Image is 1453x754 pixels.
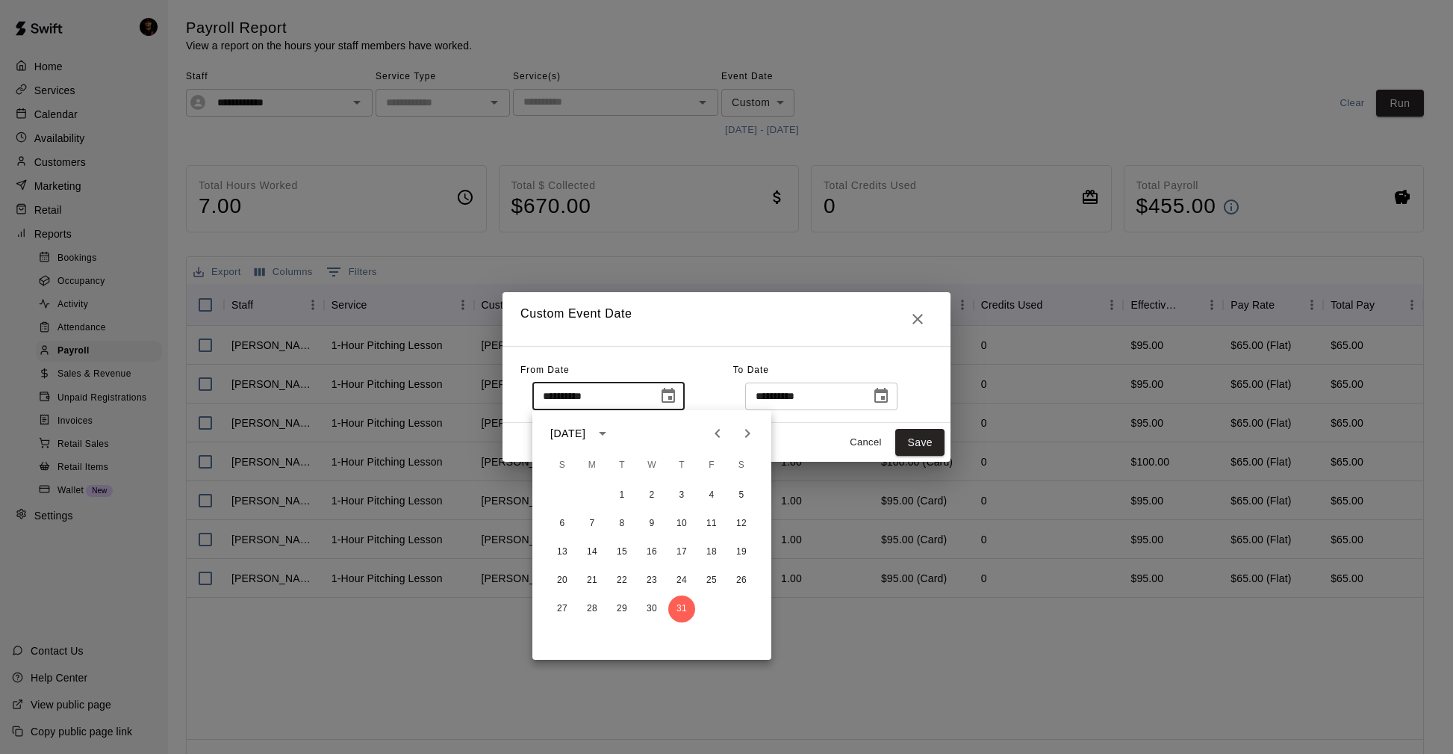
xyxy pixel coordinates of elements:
[609,567,635,594] button: 22
[703,418,732,448] button: Previous month
[728,539,755,566] button: 19
[732,418,762,448] button: Next month
[698,539,725,566] button: 18
[638,567,665,594] button: 23
[579,451,606,480] span: Monday
[668,482,695,509] button: 3
[895,429,945,457] button: Save
[549,567,576,594] button: 20
[841,431,889,454] button: Cancel
[638,510,665,537] button: 9
[609,451,635,480] span: Tuesday
[698,510,725,537] button: 11
[728,510,755,537] button: 12
[579,567,606,594] button: 21
[579,510,606,537] button: 7
[638,596,665,622] button: 30
[698,567,725,594] button: 25
[638,451,665,480] span: Wednesday
[503,292,950,346] h2: Custom Event Date
[728,482,755,509] button: 5
[520,365,570,375] span: From Date
[668,510,695,537] button: 10
[579,539,606,566] button: 14
[668,539,695,566] button: 17
[590,421,615,446] button: calendar view is open, switch to year view
[728,451,755,480] span: Saturday
[609,510,635,537] button: 8
[609,482,635,509] button: 1
[698,451,725,480] span: Friday
[653,381,683,411] button: Choose date, selected date is Jul 31, 2025
[549,451,576,480] span: Sunday
[638,539,665,566] button: 16
[579,596,606,622] button: 28
[668,451,695,480] span: Thursday
[668,567,695,594] button: 24
[550,426,585,442] div: [DATE]
[549,510,576,537] button: 6
[668,596,695,622] button: 31
[549,539,576,566] button: 13
[609,539,635,566] button: 15
[903,304,933,334] button: Close
[728,567,755,594] button: 26
[549,596,576,622] button: 27
[638,482,665,509] button: 2
[733,365,769,375] span: To Date
[698,482,725,509] button: 4
[866,381,896,411] button: Choose date, selected date is Aug 14, 2025
[609,596,635,622] button: 29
